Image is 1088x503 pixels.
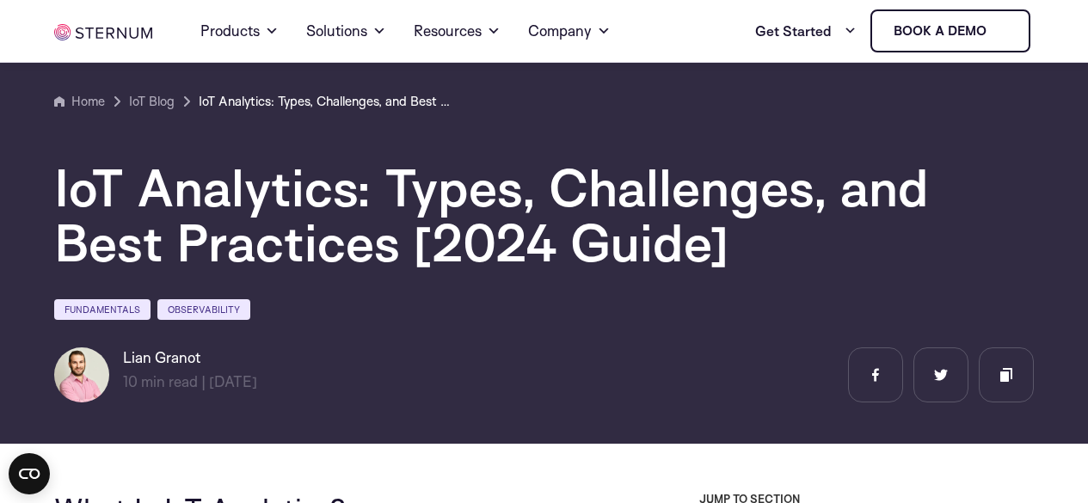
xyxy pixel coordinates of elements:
button: Open CMP widget [9,453,50,494]
span: [DATE] [209,372,257,390]
a: Observability [157,299,250,320]
span: min read | [123,372,206,390]
img: Lian Granot [54,347,109,402]
img: sternum iot [993,24,1007,38]
a: Book a demo [870,9,1030,52]
a: IoT Blog [129,91,175,112]
a: IoT Analytics: Types, Challenges, and Best Practices [2024 Guide] [199,91,457,112]
img: sternum iot [54,24,152,40]
a: Home [54,91,105,112]
a: Fundamentals [54,299,151,320]
h1: IoT Analytics: Types, Challenges, and Best Practices [2024 Guide] [54,160,1034,270]
h6: Lian Granot [123,347,257,368]
span: 10 [123,372,138,390]
a: Get Started [755,14,857,48]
